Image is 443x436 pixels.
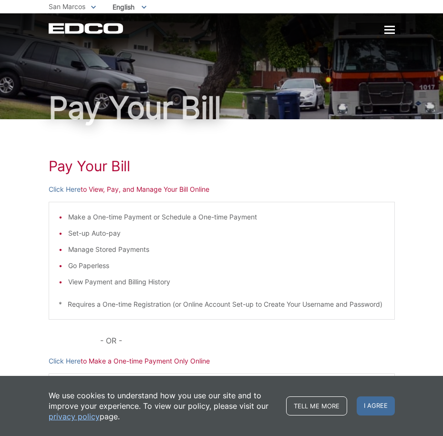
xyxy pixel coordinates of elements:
li: Make a One-time Payment or Schedule a One-time Payment [68,212,385,222]
a: EDCD logo. Return to the homepage. [49,23,124,34]
p: to Make a One-time Payment Only Online [49,356,395,366]
h1: Pay Your Bill [49,157,395,175]
li: View Payment and Billing History [68,277,385,287]
li: Manage Stored Payments [68,244,385,255]
li: Set-up Auto-pay [68,228,385,239]
p: - OR - [100,334,394,347]
p: We use cookies to understand how you use our site and to improve your experience. To view our pol... [49,390,277,422]
a: Click Here [49,184,81,195]
h1: Pay Your Bill [49,93,395,123]
span: I agree [357,396,395,415]
p: * Requires a One-time Registration (or Online Account Set-up to Create Your Username and Password) [59,299,385,310]
p: to View, Pay, and Manage Your Bill Online [49,184,395,195]
a: Click Here [49,356,81,366]
span: San Marcos [49,2,85,10]
li: Go Paperless [68,260,385,271]
a: privacy policy [49,411,100,422]
a: Tell me more [286,396,347,415]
